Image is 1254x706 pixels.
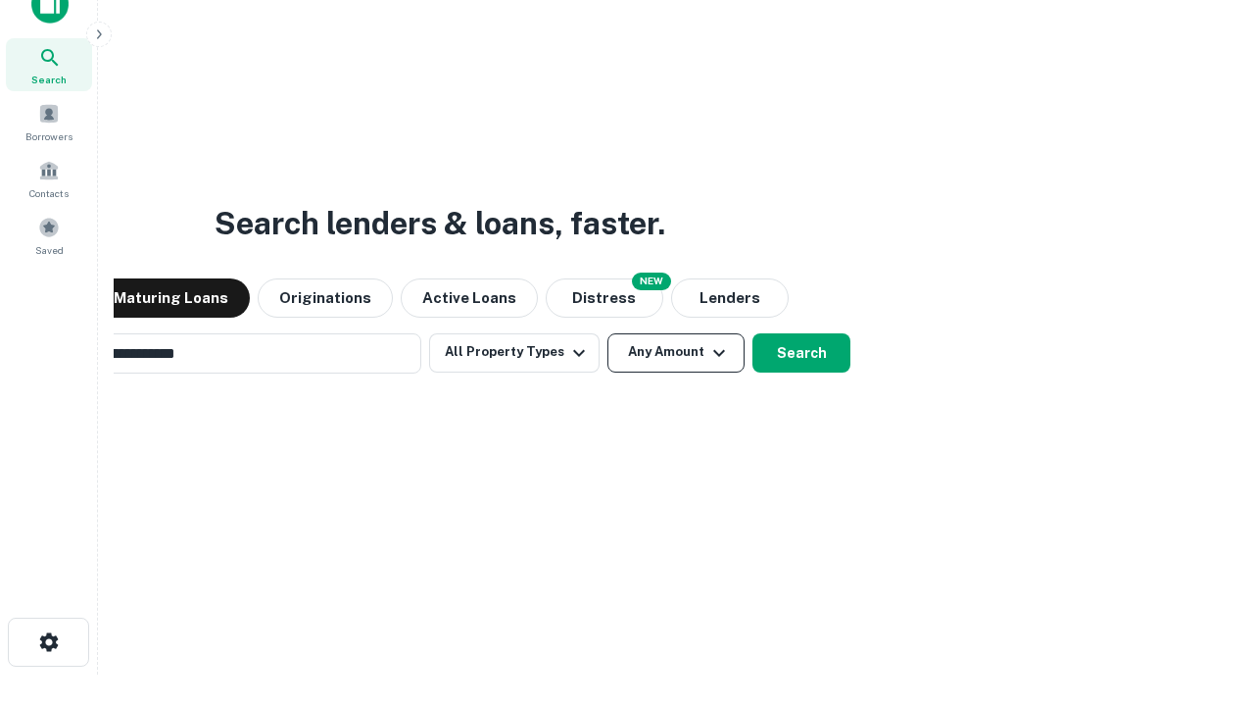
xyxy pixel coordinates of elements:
[215,200,665,247] h3: Search lenders & loans, faster.
[632,273,671,290] div: NEW
[429,333,600,373] button: All Property Types
[31,72,67,87] span: Search
[92,278,250,318] button: Maturing Loans
[1156,549,1254,643] iframe: Chat Widget
[671,278,789,318] button: Lenders
[6,152,92,205] a: Contacts
[401,278,538,318] button: Active Loans
[6,38,92,91] a: Search
[546,278,663,318] button: Search distressed loans with lien and other non-mortgage details.
[35,242,64,258] span: Saved
[6,209,92,262] a: Saved
[29,185,69,201] span: Contacts
[6,95,92,148] a: Borrowers
[752,333,850,373] button: Search
[258,278,393,318] button: Originations
[25,128,72,144] span: Borrowers
[607,333,745,373] button: Any Amount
